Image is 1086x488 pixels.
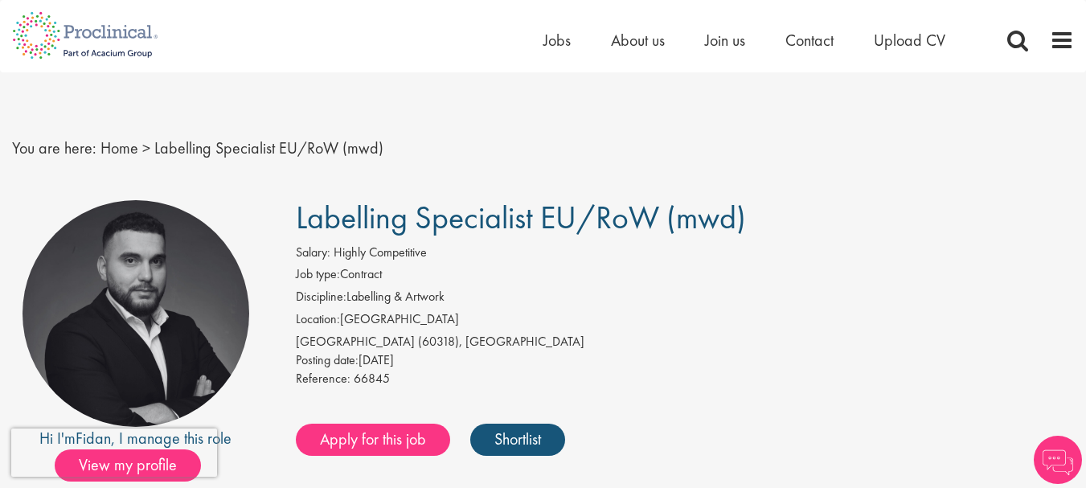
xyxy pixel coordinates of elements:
a: About us [611,30,665,51]
a: Upload CV [874,30,945,51]
a: Fidan [76,428,111,449]
li: Labelling & Artwork [296,288,1074,310]
div: Hi I'm , I manage this role [12,427,260,450]
a: Jobs [543,30,571,51]
span: > [142,137,150,158]
label: Discipline: [296,288,346,306]
iframe: reCAPTCHA [11,429,217,477]
span: You are here: [12,137,96,158]
span: Highly Competitive [334,244,427,260]
span: Labelling Specialist EU/RoW (mwd) [296,197,746,238]
a: breadcrumb link [100,137,138,158]
img: imeage of recruiter Fidan Beqiraj [23,200,249,427]
img: Chatbot [1034,436,1082,484]
a: Join us [705,30,745,51]
span: Posting date: [296,351,359,368]
li: [GEOGRAPHIC_DATA] [296,310,1074,333]
div: [DATE] [296,351,1074,370]
a: Shortlist [470,424,565,456]
label: Location: [296,310,340,329]
label: Job type: [296,265,340,284]
a: Contact [785,30,834,51]
a: Apply for this job [296,424,450,456]
span: Labelling Specialist EU/RoW (mwd) [154,137,383,158]
label: Reference: [296,370,350,388]
li: Contract [296,265,1074,288]
span: 66845 [354,370,390,387]
div: [GEOGRAPHIC_DATA] (60318), [GEOGRAPHIC_DATA] [296,333,1074,351]
label: Salary: [296,244,330,262]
